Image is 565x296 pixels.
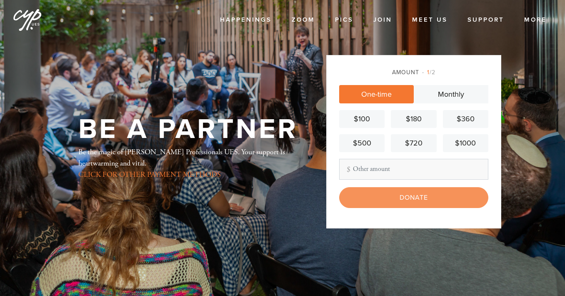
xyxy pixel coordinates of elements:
a: Zoom [285,12,321,28]
input: Other amount [339,159,488,180]
a: $180 [391,110,436,128]
a: Join [367,12,398,28]
div: $1000 [446,138,485,149]
div: $720 [394,138,433,149]
a: $360 [443,110,488,128]
a: More [518,12,553,28]
span: 1 [427,69,430,76]
a: CLICK FOR OTHER PAYMENT METHODS [78,170,221,179]
a: Monthly [414,85,488,103]
a: One-time [339,85,414,103]
img: cyp%20logo%20%28Jan%202025%29.png [12,4,42,34]
a: Support [461,12,510,28]
a: $500 [339,134,385,152]
div: Be the magic of [PERSON_NAME] Professionals UES. Your support is heartwarming and vital. [78,146,299,180]
a: Meet Us [406,12,454,28]
a: Pics [329,12,360,28]
a: $720 [391,134,436,152]
div: $180 [394,113,433,125]
div: $360 [446,113,485,125]
h1: Be a Partner [78,116,298,143]
a: Happenings [214,12,278,28]
span: /2 [422,69,435,76]
div: $100 [342,113,381,125]
a: $1000 [443,134,488,152]
a: $100 [339,110,385,128]
div: Amount [339,68,488,77]
div: $500 [342,138,381,149]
